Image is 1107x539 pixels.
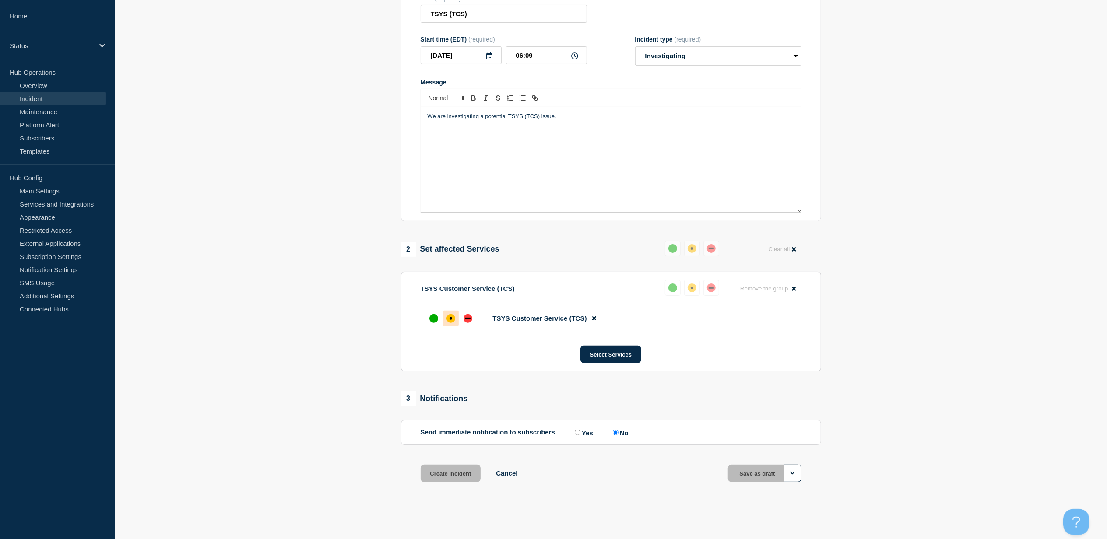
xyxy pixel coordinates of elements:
[575,430,580,435] input: Yes
[428,112,794,120] p: We are investigating a potential TSYS (TCS) issue.
[446,314,455,323] div: affected
[703,241,719,256] button: down
[401,391,468,406] div: Notifications
[421,428,801,437] div: Send immediate notification to subscribers
[580,346,641,363] button: Select Services
[421,79,801,86] div: Message
[763,241,801,258] button: Clear all
[504,93,517,103] button: Toggle ordered list
[421,428,555,437] p: Send immediate notification to subscribers
[401,242,416,257] span: 2
[688,283,696,292] div: affected
[740,285,788,292] span: Remove the group
[784,465,801,482] button: Options
[688,244,696,253] div: affected
[421,465,481,482] button: Create incident
[728,465,801,482] button: Save as draft
[468,36,495,43] span: (required)
[703,280,719,296] button: down
[429,314,438,323] div: up
[421,46,502,64] input: YYYY-MM-DD
[464,314,472,323] div: down
[421,107,801,212] div: Message
[401,242,499,257] div: Set affected Services
[496,469,517,477] button: Cancel
[1063,509,1089,535] iframe: Help Scout Beacon - Open
[517,93,529,103] button: Toggle bulleted list
[421,5,587,23] input: Title
[529,93,541,103] button: Toggle link
[421,36,587,43] div: Start time (EDT)
[707,283,716,292] div: down
[675,36,701,43] span: (required)
[635,46,801,66] select: Incident type
[684,241,700,256] button: affected
[492,93,504,103] button: Toggle strikethrough text
[668,244,677,253] div: up
[665,241,681,256] button: up
[611,428,629,437] label: No
[735,280,801,297] button: Remove the group
[467,93,480,103] button: Toggle bold text
[10,42,94,49] p: Status
[613,430,619,435] input: No
[665,280,681,296] button: up
[684,280,700,296] button: affected
[425,93,467,103] span: Font size
[421,285,515,292] p: TSYS Customer Service (TCS)
[480,93,492,103] button: Toggle italic text
[707,244,716,253] div: down
[668,283,677,292] div: up
[401,391,416,406] span: 3
[506,46,587,64] input: HH:MM
[573,428,593,437] label: Yes
[635,36,801,43] div: Incident type
[493,315,587,322] span: TSYS Customer Service (TCS)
